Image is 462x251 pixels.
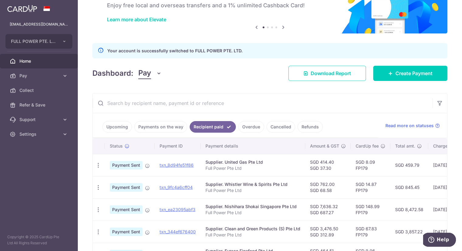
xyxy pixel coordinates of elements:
[311,70,351,77] span: Download Report
[205,181,300,187] div: Supplier. Whistler Wine & Spirits Pte Ltd
[19,131,60,137] span: Settings
[5,34,72,49] button: FULL POWER PTE. LTD.
[160,162,194,168] a: txn_8d94fe51f86
[19,87,60,93] span: Collect
[10,21,68,27] p: [EMAIL_ADDRESS][DOMAIN_NAME]
[160,229,196,234] a: txn_344ef676400
[390,176,428,198] td: SGD 845.45
[160,207,195,212] a: txn_ea23095abf3
[205,165,300,171] p: Full Power Pte Ltd
[190,121,236,133] a: Recipient paid
[110,183,143,192] span: Payment Sent
[7,5,37,12] img: CardUp
[14,4,26,10] span: Help
[288,66,366,81] a: Download Report
[138,68,151,79] span: Pay
[433,143,458,149] span: Charge date
[11,38,56,44] span: FULL POWER PTE. LTD.
[305,154,351,176] td: SGD 414.40 SGD 37.30
[205,232,300,238] p: Full Power Pte Ltd
[395,143,415,149] span: Total amt.
[93,93,433,113] input: Search by recipient name, payment id or reference
[110,205,143,214] span: Payment Sent
[92,68,133,79] h4: Dashboard:
[305,221,351,243] td: SGD 3,476.50 SGD 312.89
[385,123,440,129] a: Read more on statuses
[351,198,390,221] td: SGD 148.99 FP179
[390,154,428,176] td: SGD 459.79
[267,121,295,133] a: Cancelled
[155,138,201,154] th: Payment ID
[110,228,143,236] span: Payment Sent
[107,2,433,9] h6: Enjoy free local and overseas transfers and a 1% unlimited Cashback Card!
[107,47,243,54] p: Your account is successfully switched to FULL POWER PTE. LTD.
[205,210,300,216] p: Full Power Pte Ltd
[110,143,123,149] span: Status
[305,198,351,221] td: SGD 7,636.32 SGD 687.27
[385,123,434,129] span: Read more on statuses
[102,121,132,133] a: Upcoming
[160,185,193,190] a: txn_9fc4a6cff04
[351,154,390,176] td: SGD 8.09 FP179
[107,16,166,23] a: Learn more about Elevate
[390,198,428,221] td: SGD 8,472.58
[19,102,60,108] span: Refer & Save
[238,121,264,133] a: Overdue
[298,121,323,133] a: Refunds
[395,70,433,77] span: Create Payment
[19,73,60,79] span: Pay
[351,176,390,198] td: SGD 14.87 FP179
[423,233,456,248] iframe: Opens a widget where you can find more information
[205,204,300,210] div: Supplier. Nishihara Shokai Singapore Pte Ltd
[390,221,428,243] td: SGD 3,857.22
[373,66,447,81] a: Create Payment
[310,143,339,149] span: Amount & GST
[138,68,162,79] button: Pay
[19,58,60,64] span: Home
[110,161,143,169] span: Payment Sent
[134,121,187,133] a: Payments on the way
[305,176,351,198] td: SGD 762.00 SGD 68.58
[351,221,390,243] td: SGD 67.83 FP179
[205,226,300,232] div: Supplier. Clean and Green Products (S) Pte Ltd
[205,187,300,193] p: Full Power Pte Ltd
[19,117,60,123] span: Support
[201,138,305,154] th: Payment details
[356,143,379,149] span: CardUp fee
[205,159,300,165] div: Supplier. United Gas Pte Ltd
